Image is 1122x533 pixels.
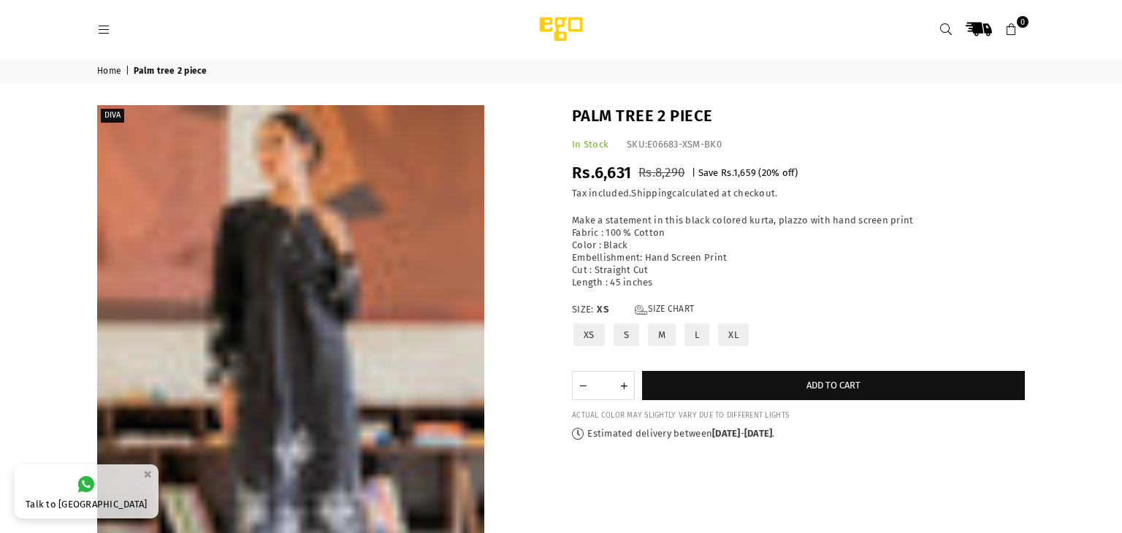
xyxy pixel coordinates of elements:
[642,371,1025,400] button: Add to cart
[572,163,631,183] span: Rs.6,631
[612,322,641,348] label: S
[572,139,608,150] span: In Stock
[101,109,124,123] label: Diva
[762,167,772,178] span: 20
[683,322,711,348] label: L
[698,167,719,178] span: Save
[806,380,860,391] span: Add to cart
[712,428,741,439] time: [DATE]
[758,167,798,178] span: ( % off)
[646,322,677,348] label: M
[692,167,695,178] span: |
[627,139,722,151] div: SKU:
[572,105,1025,128] h1: Palm tree 2 piece
[635,304,694,316] a: Size Chart
[717,322,750,348] label: XL
[744,428,773,439] time: [DATE]
[933,16,959,42] a: Search
[499,15,623,44] img: Ego
[126,66,131,77] span: |
[86,59,1036,83] nav: breadcrumbs
[572,188,1025,200] div: Tax included. calculated at checkout.
[572,371,635,400] quantity-input: Quantity
[597,304,626,316] span: XS
[647,139,722,150] span: E06683-XSM-BK0
[999,16,1025,42] a: 0
[721,167,756,178] span: Rs.1,659
[572,215,1025,288] div: Make a statement in this black colored kurta, plazzo with hand screen print Fabric : 100 % Cotton...
[91,23,117,34] a: Menu
[572,304,1025,316] label: Size:
[631,188,672,199] a: Shipping
[572,322,606,348] label: XS
[638,165,684,180] span: Rs.8,290
[1017,16,1028,28] span: 0
[134,66,209,77] span: Palm tree 2 piece
[15,464,159,518] a: Talk to [GEOGRAPHIC_DATA]
[572,411,1025,421] div: ACTUAL COLOR MAY SLIGHTLY VARY DUE TO DIFFERENT LIGHTS
[572,428,1025,440] p: Estimated delivery between - .
[139,462,156,486] button: ×
[97,66,123,77] a: Home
